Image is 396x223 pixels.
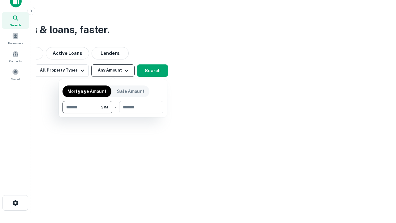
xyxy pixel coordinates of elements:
[115,101,117,113] div: -
[101,104,108,110] span: $1M
[117,88,144,95] p: Sale Amount
[67,88,106,95] p: Mortgage Amount
[365,173,396,203] iframe: Chat Widget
